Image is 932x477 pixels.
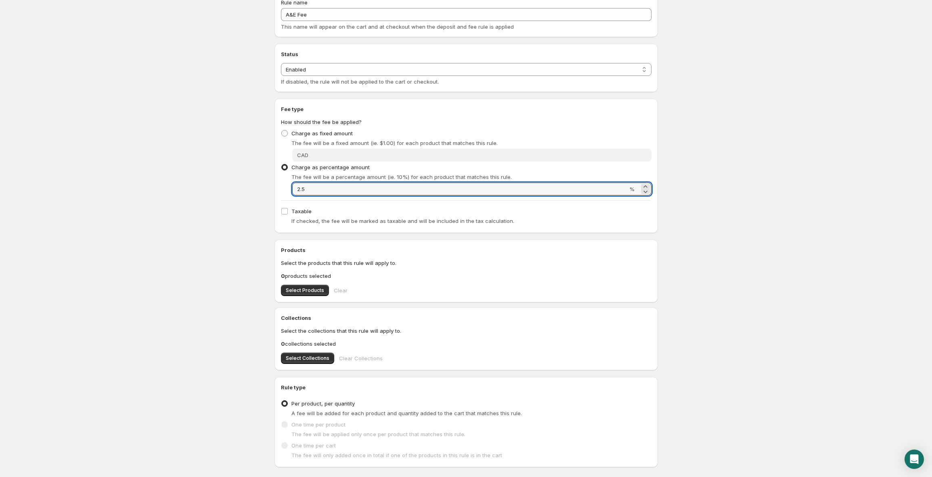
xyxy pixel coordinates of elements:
[281,23,514,30] span: This name will appear on the cart and at checkout when the deposit and fee rule is applied
[281,340,651,348] p: collections selected
[291,164,370,170] span: Charge as percentage amount
[905,450,924,469] div: Open Intercom Messenger
[281,50,651,58] h2: Status
[291,208,312,214] span: Taxable
[291,140,498,146] span: The fee will be a fixed amount (ie. $1.00) for each product that matches this rule.
[281,273,285,279] b: 0
[281,119,362,125] span: How should the fee be applied?
[281,272,651,280] p: products selected
[291,130,353,137] span: Charge as fixed amount
[281,340,285,347] b: 0
[291,410,522,416] span: A fee will be added for each product and quantity added to the cart that matches this rule.
[281,383,651,391] h2: Rule type
[629,186,635,192] span: %
[286,355,329,361] span: Select Collections
[291,442,336,449] span: One time per cart
[281,246,651,254] h2: Products
[281,353,334,364] button: Select Collections
[291,452,502,458] span: The fee will only added once in total if one of the products in this rule is in the cart
[286,287,324,294] span: Select Products
[281,314,651,322] h2: Collections
[281,327,651,335] p: Select the collections that this rule will apply to.
[291,431,465,437] span: The fee will be applied only once per product that matches this rule.
[281,285,329,296] button: Select Products
[281,259,651,267] p: Select the products that this rule will apply to.
[291,173,651,181] p: The fee will be a percentage amount (ie. 10%) for each product that matches this rule.
[281,78,439,85] span: If disabled, the rule will not be applied to the cart or checkout.
[281,105,651,113] h2: Fee type
[297,152,308,158] span: CAD
[291,421,346,428] span: One time per product
[291,400,355,407] span: Per product, per quantity
[291,218,514,224] span: If checked, the fee will be marked as taxable and will be included in the tax calculation.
